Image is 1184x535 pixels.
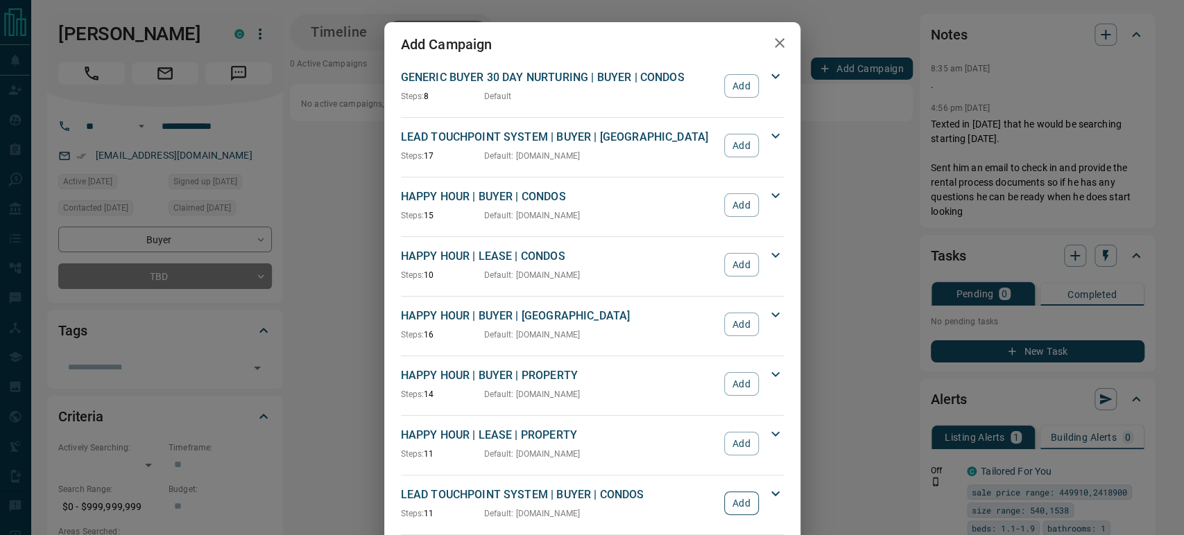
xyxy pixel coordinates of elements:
span: Steps: [401,151,424,161]
div: HAPPY HOUR | BUYER | [GEOGRAPHIC_DATA]Steps:16Default: [DOMAIN_NAME]Add [401,305,784,344]
p: 16 [401,328,484,341]
div: GENERIC BUYER 30 DAY NURTURING | BUYER | CONDOSSteps:8DefaultAdd [401,67,784,105]
p: 11 [401,507,484,520]
span: Steps: [401,509,424,518]
button: Add [724,372,758,396]
p: LEAD TOUCHPOINT SYSTEM | BUYER | [GEOGRAPHIC_DATA] [401,129,718,146]
button: Add [724,253,758,277]
span: Steps: [401,389,424,399]
span: Steps: [401,91,424,101]
div: LEAD TOUCHPOINT SYSTEM | BUYER | [GEOGRAPHIC_DATA]Steps:17Default: [DOMAIN_NAME]Add [401,126,784,165]
p: 11 [401,448,484,460]
p: Default : [DOMAIN_NAME] [484,388,581,401]
p: 15 [401,209,484,222]
p: Default : [DOMAIN_NAME] [484,269,581,281]
p: Default : [DOMAIN_NAME] [484,209,581,222]
div: LEAD TOUCHPOINT SYSTEM | BUYER | CONDOSSteps:11Default: [DOMAIN_NAME]Add [401,484,784,523]
button: Add [724,193,758,217]
span: Steps: [401,270,424,280]
p: Default [484,90,512,103]
h2: Add Campaign [384,22,509,67]
p: GENERIC BUYER 30 DAY NURTURING | BUYER | CONDOS [401,69,718,86]
button: Add [724,74,758,98]
p: LEAD TOUCHPOINT SYSTEM | BUYER | CONDOS [401,486,718,503]
p: 8 [401,90,484,103]
div: HAPPY HOUR | BUYER | CONDOSSteps:15Default: [DOMAIN_NAME]Add [401,186,784,225]
p: HAPPY HOUR | LEASE | PROPERTY [401,427,718,444]
div: HAPPY HOUR | BUYER | PROPERTYSteps:14Default: [DOMAIN_NAME]Add [401,365,784,403]
span: Steps: [401,211,424,220]
p: HAPPY HOUR | BUYER | [GEOGRAPHIC_DATA] [401,308,718,324]
p: 14 [401,388,484,401]
p: Default : [DOMAIN_NAME] [484,507,581,520]
span: Steps: [401,330,424,340]
button: Add [724,432,758,455]
p: 10 [401,269,484,281]
div: HAPPY HOUR | LEASE | CONDOSSteps:10Default: [DOMAIN_NAME]Add [401,245,784,284]
p: Default : [DOMAIN_NAME] [484,150,581,162]
button: Add [724,134,758,157]
div: HAPPY HOUR | LEASE | PROPERTYSteps:11Default: [DOMAIN_NAME]Add [401,424,784,463]
p: 17 [401,150,484,162]
span: Steps: [401,449,424,459]
p: Default : [DOMAIN_NAME] [484,448,581,460]
p: HAPPY HOUR | BUYER | PROPERTY [401,367,718,384]
p: Default : [DOMAIN_NAME] [484,328,581,341]
button: Add [724,313,758,336]
button: Add [724,491,758,515]
p: HAPPY HOUR | LEASE | CONDOS [401,248,718,265]
p: HAPPY HOUR | BUYER | CONDOS [401,188,718,205]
